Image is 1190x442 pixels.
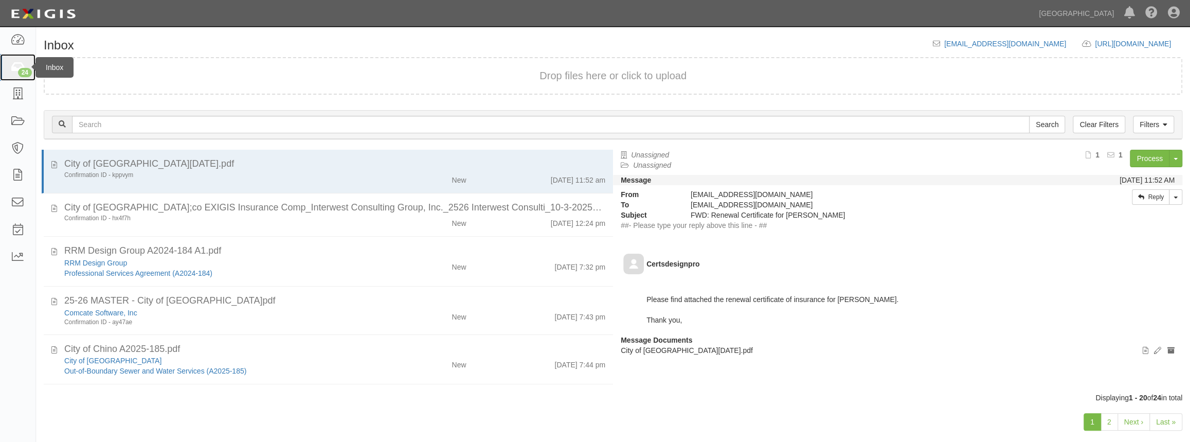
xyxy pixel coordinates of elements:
a: RRM Design Group [64,259,127,267]
div: [EMAIL_ADDRESS][DOMAIN_NAME] [683,189,1032,200]
a: Reply [1132,189,1169,205]
div: New [452,308,466,322]
strong: To [613,200,683,210]
div: 25-26 MASTER - City of Chino Hills.pdf [64,294,605,308]
div: City of Chino A2025-185.pdf [64,343,605,356]
div: Out-of-Boundary Sewer and Water Services (A2025-185) [64,366,373,376]
div: RRM Design Group [64,258,373,268]
a: Next › [1117,413,1150,431]
div: [DATE] 7:43 pm [554,308,605,322]
div: Inbox [35,57,74,78]
div: New [452,171,466,185]
a: Unassigned [633,161,671,169]
div: Comcate Software, Inc [64,308,373,318]
div: inbox@chinohills.complianz.com [683,200,1032,210]
div: New [452,258,466,272]
a: City of [GEOGRAPHIC_DATA] [64,357,161,365]
a: Last » [1149,413,1182,431]
div: RRM Design Group A2024-184 A1.pdf [64,244,605,258]
b: 1 [1095,151,1099,159]
input: Search [1029,116,1065,133]
b: 24 [1153,394,1161,402]
div: 24 [18,68,32,77]
p: City of [GEOGRAPHIC_DATA][DATE].pdf [621,345,1175,356]
div: [DATE] 7:44 pm [554,356,605,370]
div: FWD: Renewal Certificate for Psomas [683,210,1032,220]
div: New [452,214,466,228]
a: 2 [1101,413,1118,431]
i: Edit document [1154,347,1161,355]
div: [DATE] 7:32 pm [554,258,605,272]
img: default-avatar-80.png [623,254,644,274]
div: Displaying of in total [36,393,1190,403]
div: Confirmation ID - kppvym [64,171,373,180]
a: Out-of-Boundary Sewer and Water Services (A2025-185) [64,367,246,375]
a: [URL][DOMAIN_NAME] [1095,40,1182,48]
div: City of Chino Hills;co EXIGIS Insurance Comp_Interwest Consulting Group, Inc._2526 Interwest Cons... [64,201,605,215]
a: Comcate Software, Inc [64,309,137,317]
a: Filters [1133,116,1174,133]
div: Confirmation ID - ay47ae [64,318,373,327]
a: Unassigned [631,151,669,159]
span: ##- Please type your reply above this line - ## [621,221,767,229]
a: Professional Services Agreement (A2024-184) [64,269,212,277]
h1: Inbox [44,39,74,52]
b: 1 [1119,151,1123,159]
a: [GEOGRAPHIC_DATA] [1034,3,1119,24]
div: Professional Services Agreement (A2024-184) [64,268,373,278]
i: Archive document [1167,347,1175,355]
div: City of Chino [64,356,373,366]
strong: Subject [613,210,683,220]
strong: From [613,189,683,200]
button: Drop files here or click to upload [539,68,687,83]
i: View [1142,347,1148,355]
div: Confirmation ID - hx4f7h [64,214,373,223]
i: Help Center - Complianz [1145,7,1158,20]
strong: Message Documents [621,336,692,344]
div: [DATE] 11:52 am [551,171,605,185]
div: New [452,356,466,370]
a: Process [1130,150,1169,167]
div: [DATE] 11:52 AM [1120,175,1175,185]
strong: Message [621,176,651,184]
a: 1 [1084,413,1101,431]
img: logo-5460c22ac91f19d4615b14bd174203de0afe785f0fc80cf4dbbc73dc1793850b.png [8,5,79,23]
input: Search [72,116,1030,133]
div: City of Chino Hills_10-1-2025.pdf [64,157,605,171]
b: Certsdesignpro [646,260,699,268]
a: [EMAIL_ADDRESS][DOMAIN_NAME] [944,40,1066,48]
div: [DATE] 12:24 pm [551,214,605,228]
div: Please find attached the renewal certificate of insurance for [PERSON_NAME]. Thank you, The Certi... [646,284,898,415]
a: Clear Filters [1073,116,1125,133]
b: 1 - 20 [1129,394,1147,402]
